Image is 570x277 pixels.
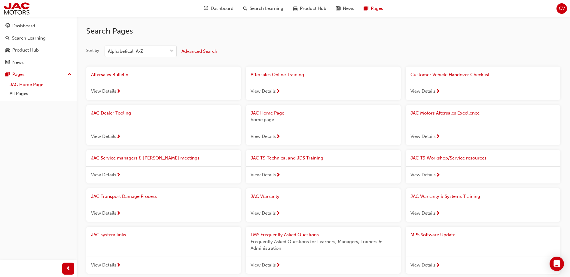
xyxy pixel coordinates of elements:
[406,105,560,145] a: JAC Motors Aftersales ExcellenceView Details
[170,47,174,55] span: down-icon
[86,105,241,145] a: JAC Dealer ToolingView Details
[2,19,74,69] button: DashboardSearch LearningProduct HubNews
[371,5,383,12] span: Pages
[116,263,121,268] span: next-icon
[12,22,35,29] div: Dashboard
[406,150,560,183] a: JAC T9 Workshop/Service resourcesView Details
[343,5,354,12] span: News
[86,26,560,36] h2: Search Pages
[436,173,440,178] span: next-icon
[246,150,401,183] a: JAC T9 Technical and JDS TrainingView Details
[251,72,304,77] span: Aftersales Online Training
[559,5,565,12] span: CV
[251,110,284,116] span: JAC Home Page
[300,5,326,12] span: Product Hub
[246,67,401,100] a: Aftersales Online TrainingView Details
[436,263,440,268] span: next-icon
[204,5,208,12] span: guage-icon
[251,262,276,269] span: View Details
[331,2,359,15] a: news-iconNews
[410,232,455,237] span: MP5 Software Update
[7,89,74,98] a: All Pages
[116,211,121,216] span: next-icon
[436,134,440,140] span: next-icon
[251,171,276,178] span: View Details
[211,5,233,12] span: Dashboard
[91,262,116,269] span: View Details
[364,5,368,12] span: pages-icon
[276,211,280,216] span: next-icon
[2,69,74,80] button: Pages
[251,116,396,123] span: home page
[2,45,74,56] a: Product Hub
[276,134,280,140] span: next-icon
[3,2,30,15] img: jac-portal
[410,262,436,269] span: View Details
[410,171,436,178] span: View Details
[5,23,10,29] span: guage-icon
[436,211,440,216] span: next-icon
[5,72,10,77] span: pages-icon
[251,238,396,252] span: Frequently Asked Questions for Learners, Managers, Trainers & Administration
[406,67,560,100] a: Customer Vehicle Handover ChecklistView Details
[86,48,99,54] div: Sort by
[251,133,276,140] span: View Details
[91,72,128,77] span: Aftersales Bulletin
[293,5,297,12] span: car-icon
[91,171,116,178] span: View Details
[251,194,279,199] span: JAC Warranty
[406,188,560,222] a: JAC Warranty & Systems TrainingView Details
[91,88,116,95] span: View Details
[246,188,401,222] a: JAC WarrantyView Details
[181,49,217,54] span: Advanced Search
[410,88,436,95] span: View Details
[116,89,121,94] span: next-icon
[276,89,280,94] span: next-icon
[246,227,401,274] a: LMS Frequently Asked QuestionsFrequently Asked Questions for Learners, Managers, Trainers & Admin...
[276,173,280,178] span: next-icon
[199,2,238,15] a: guage-iconDashboard
[91,210,116,217] span: View Details
[12,35,46,42] div: Search Learning
[116,173,121,178] span: next-icon
[91,133,116,140] span: View Details
[5,60,10,65] span: news-icon
[181,46,217,57] button: Advanced Search
[251,155,323,161] span: JAC T9 Technical and JDS Training
[410,72,489,77] span: Customer Vehicle Handover Checklist
[251,232,319,237] span: LMS Frequently Asked Questions
[2,57,74,68] a: News
[359,2,388,15] a: pages-iconPages
[250,5,283,12] span: Search Learning
[406,227,560,274] a: MP5 Software UpdateView Details
[7,80,74,89] a: JAC Home Page
[436,89,440,94] span: next-icon
[86,188,241,222] a: JAC Transport Damage ProcessView Details
[86,67,241,100] a: Aftersales BulletinView Details
[68,71,72,79] span: up-icon
[2,20,74,31] a: Dashboard
[91,194,157,199] span: JAC Transport Damage Process
[410,133,436,140] span: View Details
[12,71,25,78] div: Pages
[243,5,247,12] span: search-icon
[86,227,241,274] a: JAC system linksView Details
[12,47,39,54] div: Product Hub
[288,2,331,15] a: car-iconProduct Hub
[410,210,436,217] span: View Details
[66,265,71,273] span: prev-icon
[2,33,74,44] a: Search Learning
[556,3,567,14] button: CV
[86,150,241,183] a: JAC Service managers & [PERSON_NAME] meetingsView Details
[116,134,121,140] span: next-icon
[12,59,24,66] div: News
[91,155,200,161] span: JAC Service managers & [PERSON_NAME] meetings
[91,232,126,237] span: JAC system links
[251,88,276,95] span: View Details
[410,155,486,161] span: JAC T9 Workshop/Service resources
[246,105,401,145] a: JAC Home Pagehome pageView Details
[410,194,480,199] span: JAC Warranty & Systems Training
[91,110,131,116] span: JAC Dealer Tooling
